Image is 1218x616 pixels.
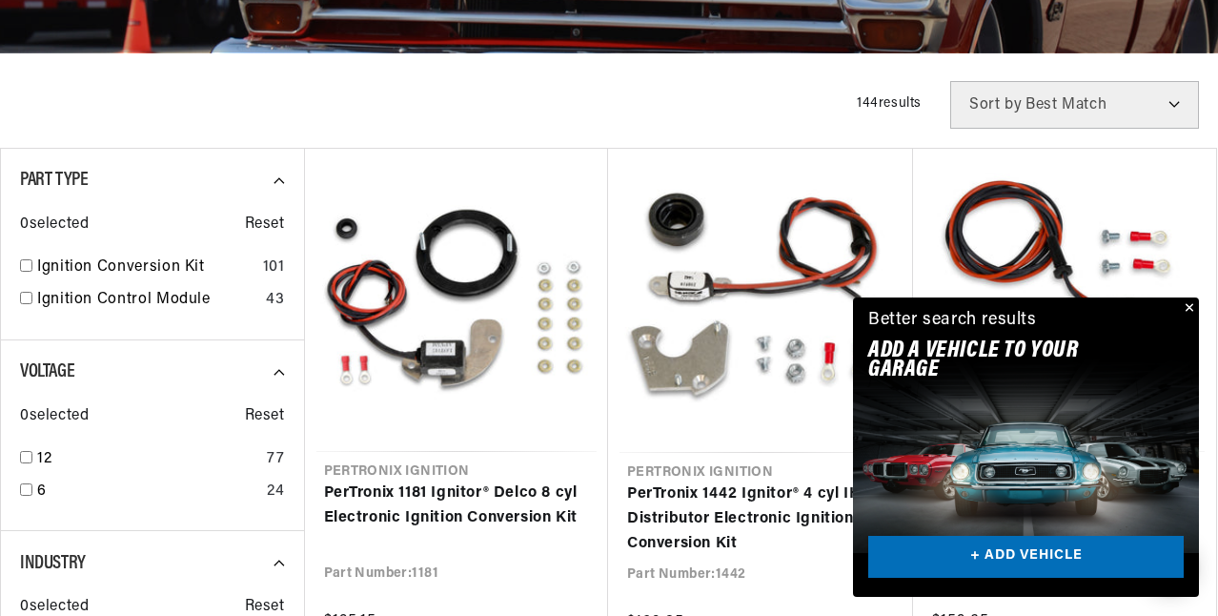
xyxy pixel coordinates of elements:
a: 6 [37,480,259,504]
h2: Add A VEHICLE to your garage [868,341,1136,380]
div: 77 [267,447,284,472]
a: PerTronix 1181 Ignitor® Delco 8 cyl Electronic Ignition Conversion Kit [324,482,590,530]
div: 43 [266,288,284,313]
a: + ADD VEHICLE [868,536,1184,579]
span: Reset [245,213,285,237]
span: Reset [245,404,285,429]
select: Sort by [950,81,1199,129]
a: 12 [37,447,259,472]
span: Part Type [20,171,88,190]
div: Better search results [868,307,1037,335]
button: Close [1176,298,1199,320]
div: 101 [263,256,285,280]
span: 144 results [857,96,922,111]
span: 0 selected [20,213,89,237]
a: PerTronix 1442 Ignitor® 4 cyl IHC Distributor Electronic Ignition Conversion Kit [627,483,894,556]
span: 0 selected [20,404,89,429]
span: Sort by [969,97,1022,113]
div: 24 [267,480,284,504]
span: Industry [20,554,86,573]
a: Ignition Conversion Kit [37,256,255,280]
span: Voltage [20,362,74,381]
a: Ignition Control Module [37,288,258,313]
